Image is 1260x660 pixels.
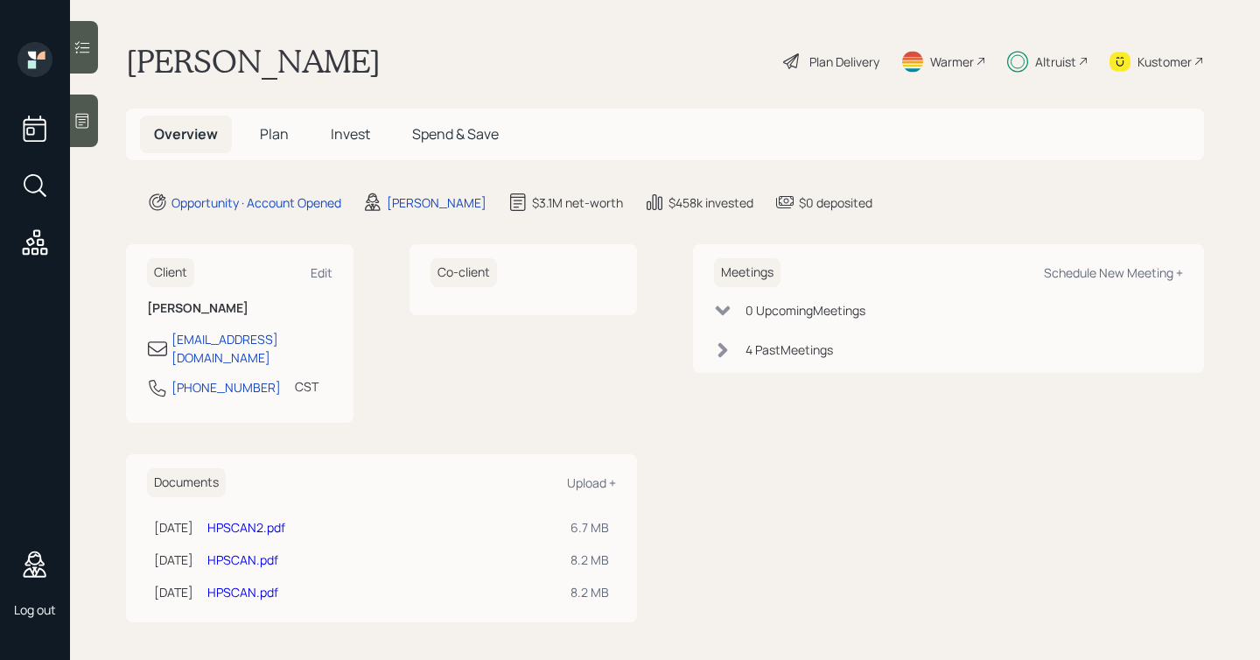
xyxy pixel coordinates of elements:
div: 6.7 MB [570,518,609,537]
div: [EMAIL_ADDRESS][DOMAIN_NAME] [171,330,332,367]
a: HPSCAN2.pdf [207,519,285,536]
span: Overview [154,124,218,144]
div: $458k invested [668,193,753,212]
div: Log out [14,601,56,618]
h6: Meetings [714,258,780,287]
div: Schedule New Meeting + [1044,264,1183,281]
div: [PERSON_NAME] [387,193,486,212]
a: HPSCAN.pdf [207,551,278,568]
h6: Co-client [430,258,497,287]
div: [DATE] [154,583,193,601]
span: Plan [260,124,289,144]
a: HPSCAN.pdf [207,584,278,600]
div: Plan Delivery [809,53,879,71]
div: Altruist [1035,53,1076,71]
div: [DATE] [154,551,193,569]
div: CST [295,377,318,396]
div: $0 deposited [799,193,872,212]
div: Edit [311,264,332,281]
div: $3.1M net-worth [532,193,623,212]
div: Opportunity · Account Opened [171,193,341,212]
div: [PHONE_NUMBER] [171,378,281,397]
span: Invest [331,124,370,144]
div: 8.2 MB [570,551,609,569]
span: Spend & Save [412,124,499,144]
div: 0 Upcoming Meeting s [745,301,865,319]
div: [DATE] [154,518,193,537]
div: 8.2 MB [570,583,609,601]
div: Warmer [930,53,974,71]
h6: Documents [147,468,226,497]
div: Upload + [567,474,616,491]
div: Kustomer [1137,53,1192,71]
div: 4 Past Meeting s [745,341,833,359]
h6: Client [147,258,194,287]
h1: [PERSON_NAME] [126,42,381,81]
h6: [PERSON_NAME] [147,301,332,316]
